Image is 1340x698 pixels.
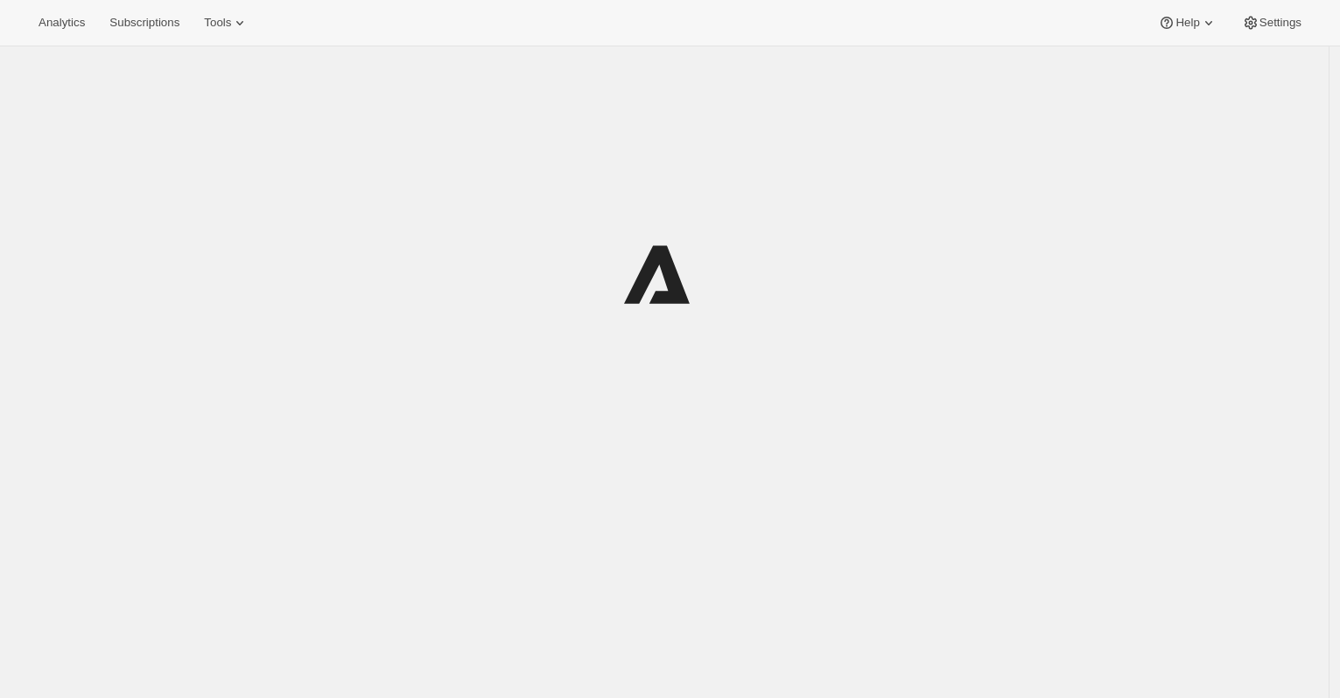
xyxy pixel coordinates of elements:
[109,16,179,30] span: Subscriptions
[1147,11,1227,35] button: Help
[28,11,95,35] button: Analytics
[1231,11,1312,35] button: Settings
[99,11,190,35] button: Subscriptions
[193,11,259,35] button: Tools
[39,16,85,30] span: Analytics
[204,16,231,30] span: Tools
[1175,16,1199,30] span: Help
[1259,16,1301,30] span: Settings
